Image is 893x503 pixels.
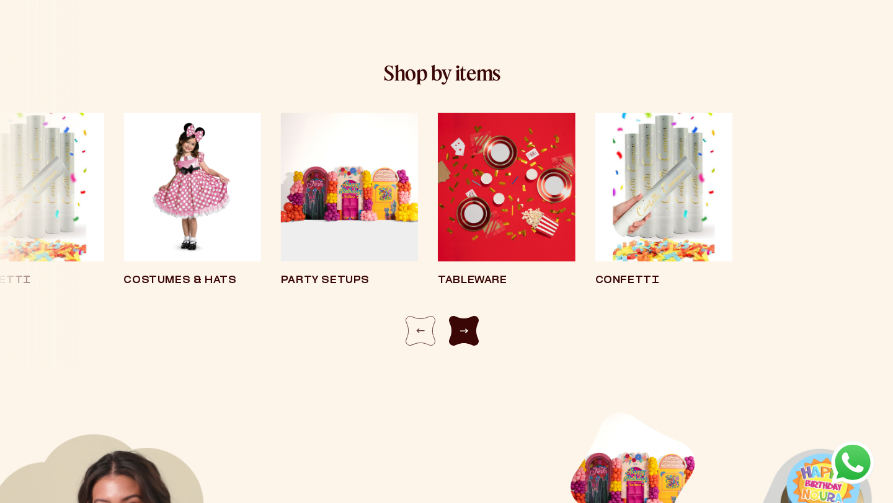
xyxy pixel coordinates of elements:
div: 1 / 8 [281,113,418,316]
div: Next slide [449,316,479,346]
div: Tableware [438,276,575,286]
div: Previous slide [406,316,435,346]
div: Party Setups [281,276,418,286]
h4: Shop by items [60,63,825,83]
div: Costumes & Hats [123,276,260,286]
div: 2 / 8 [438,113,575,316]
div: 3 / 8 [595,113,732,316]
a: Party Setups [281,113,418,286]
a: Tableware [438,113,575,286]
div: 8 / 8 [123,113,260,316]
a: Costumes & Hats [123,113,260,286]
div: Confetti [595,276,732,286]
a: Confetti [595,113,732,286]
